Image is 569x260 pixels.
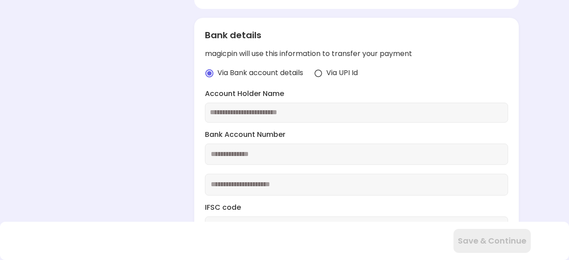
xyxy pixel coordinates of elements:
img: radio [314,69,323,78]
label: Bank Account Number [205,130,508,140]
div: magicpin will use this information to transfer your payment [205,49,508,59]
img: radio [205,69,214,78]
div: Bank details [205,28,508,42]
label: IFSC code [205,203,508,213]
label: Account Holder Name [205,89,508,99]
span: Via Bank account details [217,68,303,78]
span: Via UPI Id [326,68,358,78]
button: Save & Continue [453,229,531,253]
